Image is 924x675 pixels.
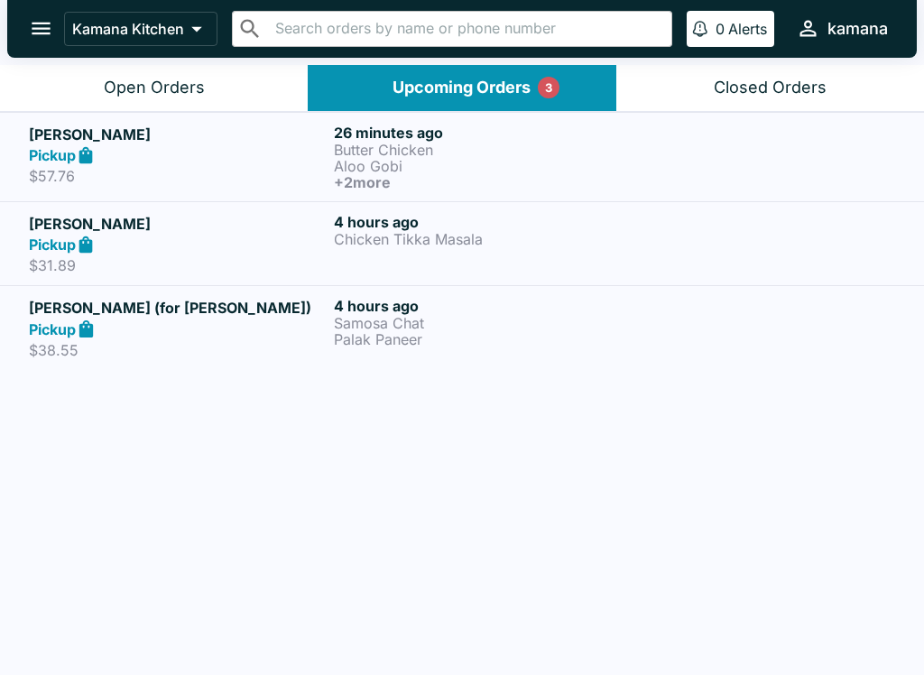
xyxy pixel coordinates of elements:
[64,12,217,46] button: Kamana Kitchen
[72,20,184,38] p: Kamana Kitchen
[29,341,327,359] p: $38.55
[716,20,725,38] p: 0
[18,5,64,51] button: open drawer
[334,297,632,315] h6: 4 hours ago
[270,16,664,42] input: Search orders by name or phone number
[29,320,76,338] strong: Pickup
[29,146,76,164] strong: Pickup
[334,231,632,247] p: Chicken Tikka Masala
[393,78,531,98] div: Upcoming Orders
[29,167,327,185] p: $57.76
[334,315,632,331] p: Samosa Chat
[104,78,205,98] div: Open Orders
[334,158,632,174] p: Aloo Gobi
[29,124,327,145] h5: [PERSON_NAME]
[334,331,632,347] p: Palak Paneer
[334,174,632,190] h6: + 2 more
[714,78,827,98] div: Closed Orders
[29,297,327,319] h5: [PERSON_NAME] (for [PERSON_NAME])
[334,213,632,231] h6: 4 hours ago
[29,213,327,235] h5: [PERSON_NAME]
[334,124,632,142] h6: 26 minutes ago
[827,18,888,40] div: kamana
[545,79,552,97] p: 3
[728,20,767,38] p: Alerts
[334,142,632,158] p: Butter Chicken
[29,256,327,274] p: $31.89
[789,9,895,48] button: kamana
[29,236,76,254] strong: Pickup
